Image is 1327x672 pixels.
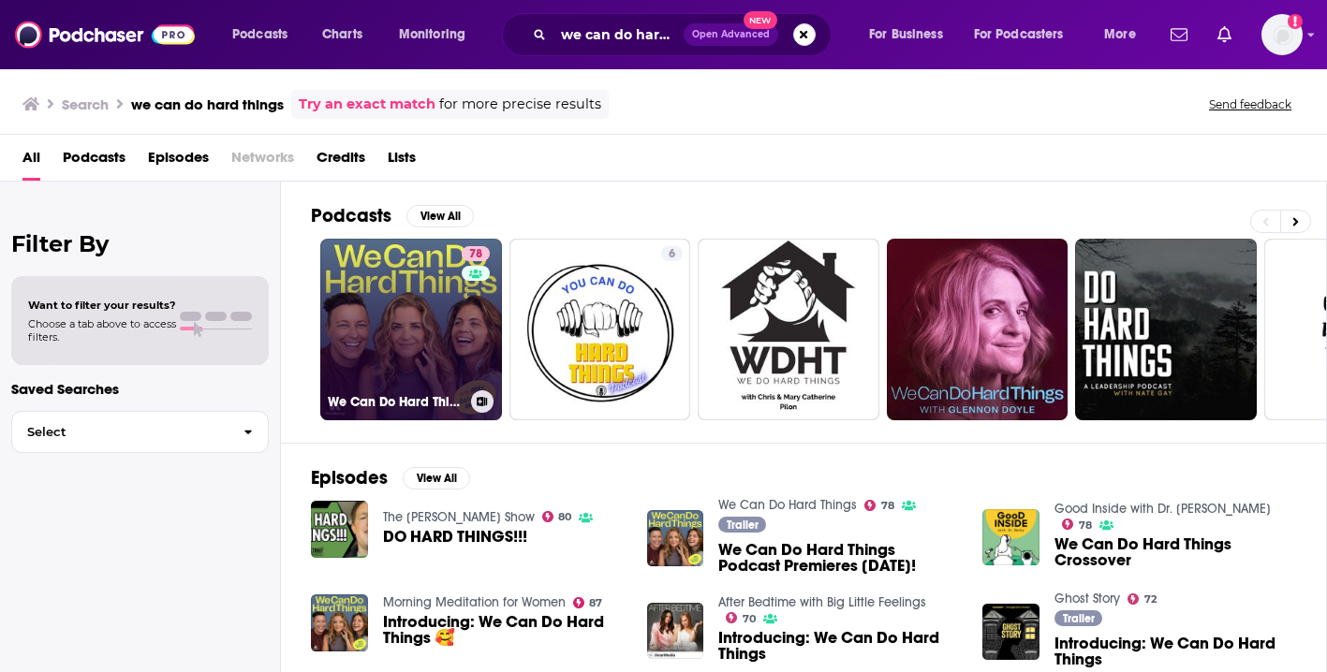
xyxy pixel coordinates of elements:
[320,239,502,420] a: 78We Can Do Hard Things
[558,513,571,521] span: 80
[509,239,691,420] a: 6
[718,542,960,574] a: We Can Do Hard Things Podcast Premieres Tuesday, May 11th!
[28,299,176,312] span: Want to filter your results?
[1091,20,1159,50] button: open menu
[589,599,602,607] span: 87
[718,594,926,610] a: After Bedtime with Big Little Feelings
[726,612,756,623] a: 70
[1128,593,1157,605] a: 72
[328,394,464,410] h3: We Can Do Hard Things
[299,94,435,115] a: Try an exact match
[647,510,704,567] img: We Can Do Hard Things Podcast Premieres Tuesday, May 11th!
[856,20,966,50] button: open menu
[553,20,684,50] input: Search podcasts, credits, & more...
[542,511,572,522] a: 80
[1054,591,1120,606] a: Ghost Story
[311,466,388,489] h2: Episodes
[684,23,778,46] button: Open AdvancedNew
[743,615,756,623] span: 70
[399,22,465,48] span: Monitoring
[311,594,368,651] img: Introducing: We Can Do Hard Things 🥰
[669,245,675,264] span: 6
[439,94,601,115] span: for more precise results
[11,230,269,257] h2: Filter By
[1079,521,1092,530] span: 78
[1288,14,1303,29] svg: Add a profile image
[1163,19,1195,51] a: Show notifications dropdown
[1261,14,1303,55] img: User Profile
[974,22,1064,48] span: For Podcasters
[1054,501,1271,517] a: Good Inside with Dr. Becky
[231,142,294,181] span: Networks
[63,142,125,181] a: Podcasts
[383,529,527,545] a: DO HARD THINGS!!!
[311,204,474,227] a: PodcastsView All
[15,17,195,52] img: Podchaser - Follow, Share and Rate Podcasts
[1054,536,1296,568] a: We Can Do Hard Things Crossover
[962,20,1091,50] button: open menu
[12,426,229,438] span: Select
[1054,635,1296,667] a: Introducing: We Can Do Hard Things
[718,542,960,574] span: We Can Do Hard Things Podcast Premieres [DATE]!
[383,614,625,646] a: Introducing: We Can Do Hard Things 🥰
[727,519,759,531] span: Trailer
[573,597,603,608] a: 87
[1261,14,1303,55] button: Show profile menu
[462,246,490,261] a: 78
[11,411,269,453] button: Select
[744,11,777,29] span: New
[881,502,894,510] span: 78
[131,95,284,113] h3: we can do hard things
[232,22,288,48] span: Podcasts
[982,604,1039,661] img: Introducing: We Can Do Hard Things
[520,13,849,56] div: Search podcasts, credits, & more...
[317,142,365,181] a: Credits
[1203,96,1297,112] button: Send feedback
[692,30,770,39] span: Open Advanced
[403,467,470,489] button: View All
[383,594,566,610] a: Morning Meditation for Women
[388,142,416,181] a: Lists
[386,20,490,50] button: open menu
[647,603,704,660] img: Introducing: We Can Do Hard Things
[310,20,374,50] a: Charts
[148,142,209,181] a: Episodes
[1063,613,1095,624] span: Trailer
[11,380,269,398] p: Saved Searches
[311,501,368,558] img: DO HARD THINGS!!!
[869,22,943,48] span: For Business
[982,509,1039,566] img: We Can Do Hard Things Crossover
[718,630,960,662] a: Introducing: We Can Do Hard Things
[22,142,40,181] a: All
[1062,519,1092,530] a: 78
[661,246,683,261] a: 6
[1210,19,1239,51] a: Show notifications dropdown
[718,497,857,513] a: We Can Do Hard Things
[469,245,482,264] span: 78
[219,20,312,50] button: open menu
[383,509,535,525] a: The Russell Brunson Show
[1104,22,1136,48] span: More
[28,317,176,343] span: Choose a tab above to access filters.
[1144,595,1157,604] span: 72
[1261,14,1303,55] span: Logged in as AparnaKulkarni
[62,95,109,113] h3: Search
[864,500,894,511] a: 78
[406,205,474,227] button: View All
